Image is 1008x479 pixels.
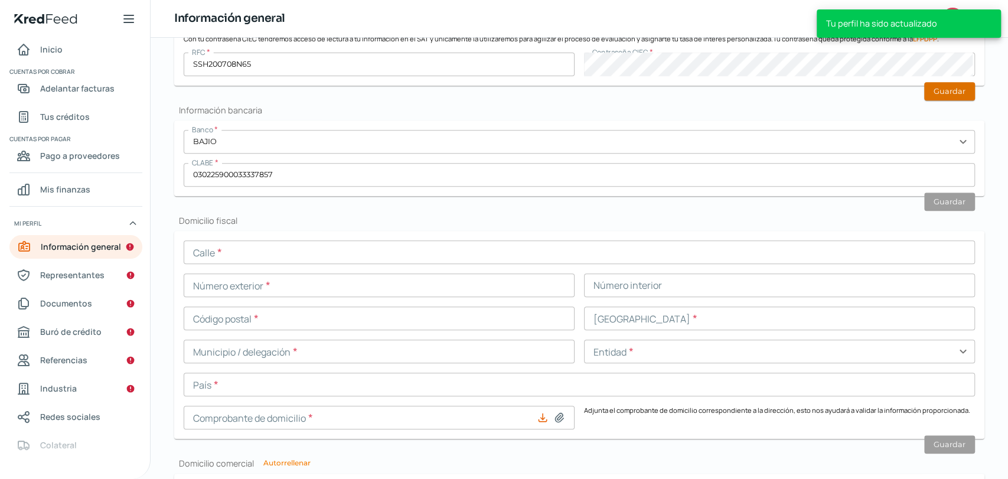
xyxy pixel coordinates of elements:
[40,353,87,367] span: Referencias
[924,82,975,100] button: Guardar
[192,125,213,135] span: Banco
[9,263,142,287] a: Representantes
[40,268,105,282] span: Representantes
[9,105,142,129] a: Tus créditos
[40,148,120,163] span: Pago a proveedores
[40,81,115,96] span: Adelantar facturas
[174,215,984,226] h2: Domicilio fiscal
[9,77,142,100] a: Adelantar facturas
[41,239,121,254] span: Información general
[40,182,90,197] span: Mis finanzas
[9,434,142,457] a: Colateral
[40,296,92,311] span: Documentos
[9,292,142,315] a: Documentos
[9,38,142,61] a: Inicio
[174,458,984,469] h2: Domicilio comercial
[40,381,77,396] span: Industria
[913,34,937,43] a: LFPDPP
[40,409,100,424] span: Redes sociales
[9,235,142,259] a: Información general
[184,34,975,43] p: Con tu contraseña CIEC tendremos acceso de lectura a tu información en el SAT y únicamente la uti...
[40,109,90,124] span: Tus créditos
[14,218,41,229] span: Mi perfil
[9,144,142,168] a: Pago a proveedores
[9,348,142,372] a: Referencias
[592,47,648,57] span: Contraseña CIEC
[9,178,142,201] a: Mis finanzas
[584,406,975,429] p: Adjunta el comprobante de domicilio correspondiente a la dirección, esto nos ayudará a validar la...
[174,10,285,27] h1: Información general
[9,377,142,400] a: Industria
[924,193,975,211] button: Guardar
[192,158,213,168] span: CLABE
[817,9,1001,38] div: Tu perfil ha sido actualizado
[9,66,141,77] span: Cuentas por cobrar
[40,324,102,339] span: Buró de crédito
[40,438,77,452] span: Colateral
[9,133,141,144] span: Cuentas por pagar
[9,405,142,429] a: Redes sociales
[263,460,311,467] button: Autorrellenar
[40,42,63,57] span: Inicio
[9,320,142,344] a: Buró de crédito
[174,105,984,116] h2: Información bancaria
[192,47,205,57] span: RFC
[924,435,975,454] button: Guardar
